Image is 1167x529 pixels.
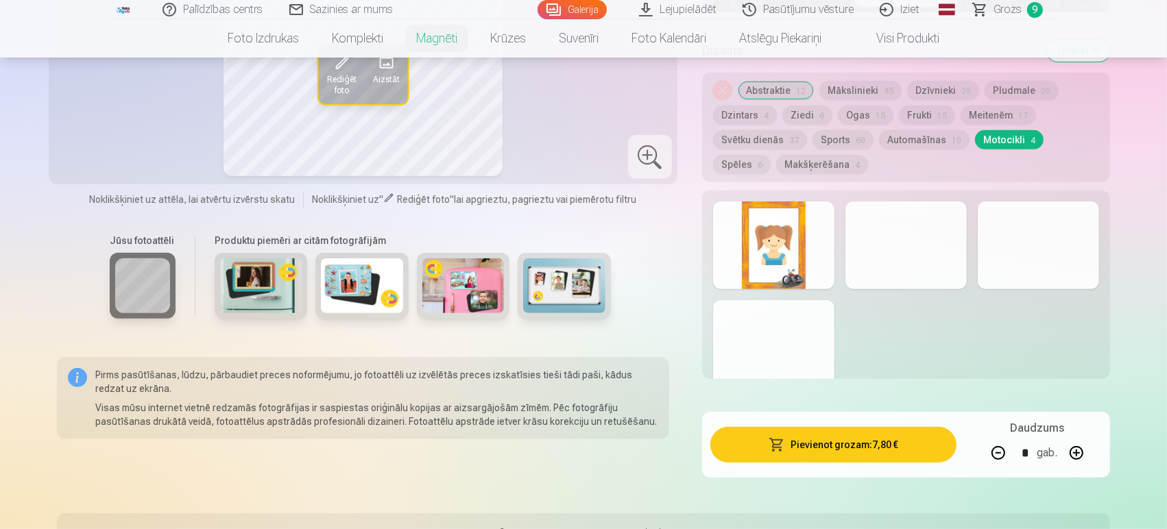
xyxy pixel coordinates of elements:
span: 45 [884,86,893,96]
a: Komplekti [315,19,400,58]
a: Foto kalendāri [615,19,723,58]
button: Mākslinieki45 [819,81,902,100]
a: Foto izdrukas [211,19,315,58]
span: 6 [819,111,824,121]
span: 37 [789,136,799,145]
span: " [450,194,454,205]
a: Magnēti [400,19,474,58]
span: 15 [876,111,885,121]
span: 4 [1031,136,1035,145]
button: Abstraktie12 [738,81,814,100]
span: " [379,194,383,205]
span: 4 [764,111,769,121]
div: gab. [1037,436,1057,469]
span: Rediģēt foto [326,74,356,96]
button: Dzīvnieki28 [907,81,979,100]
button: Makšķerēšana4 [776,155,868,174]
button: Ogas15 [838,106,893,125]
span: 20 [1041,86,1050,96]
button: Svētku dienās37 [713,130,807,149]
button: Sports60 [813,130,874,149]
span: 10 [952,136,961,145]
span: 4 [855,160,860,170]
h6: Jūsu fotoattēli [110,234,176,247]
span: 15 [937,111,947,121]
button: Frukti15 [899,106,955,125]
span: 12 [796,86,806,96]
button: Meitenēm17 [961,106,1036,125]
button: Spēles6 [713,155,771,174]
span: 28 [961,86,971,96]
h5: Daudzums [1011,420,1065,436]
h6: Produktu piemēri ar citām fotogrāfijām [209,234,616,247]
button: Aizstāt [364,44,407,104]
span: 17 [1018,111,1028,121]
span: 9 [1027,2,1043,18]
p: Pirms pasūtīšanas, lūdzu, pārbaudiet preces noformējumu, jo fotoattēli uz izvēlētās preces izskat... [95,368,658,395]
button: Pludmale20 [985,81,1059,100]
span: Noklikšķiniet uz attēla, lai atvērtu izvērstu skatu [89,193,295,206]
span: 6 [758,160,762,170]
span: Noklikšķiniet uz [312,194,379,205]
img: /fa1 [116,5,131,14]
button: Automašīnas10 [879,130,970,149]
button: Pievienot grozam:7,80 € [710,427,957,463]
button: Dzintars4 [713,106,777,125]
a: Atslēgu piekariņi [723,19,838,58]
span: Rediģēt foto [397,194,450,205]
a: Suvenīri [542,19,615,58]
p: Visas mūsu internet vietnē redzamās fotogrāfijas ir saspiestas oriģinālu kopijas ar aizsargājošām... [95,401,658,428]
span: lai apgrieztu, pagrieztu vai piemērotu filtru [454,194,636,205]
button: Ziedi6 [782,106,832,125]
span: Grozs [994,1,1022,18]
span: Aizstāt [372,74,399,85]
span: 60 [856,136,865,145]
button: Motocikli4 [975,130,1044,149]
button: Rediģēt foto [318,44,364,104]
a: Krūzes [474,19,542,58]
a: Visi produkti [838,19,956,58]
